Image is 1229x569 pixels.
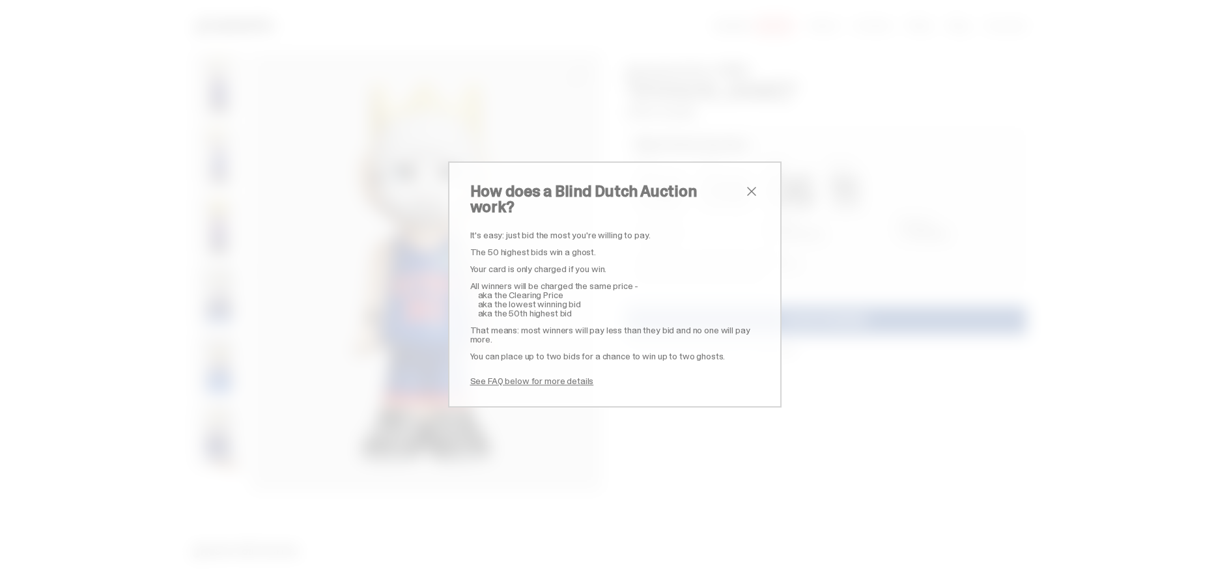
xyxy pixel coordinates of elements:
p: You can place up to two bids for a chance to win up to two ghosts. [470,352,759,361]
a: See FAQ below for more details [470,375,594,387]
button: close [744,184,759,199]
p: That means: most winners will pay less than they bid and no one will pay more. [470,326,759,344]
p: The 50 highest bids win a ghost. [470,247,759,257]
h2: How does a Blind Dutch Auction work? [470,184,744,215]
span: aka the 50th highest bid [478,307,572,319]
p: It's easy: just bid the most you're willing to pay. [470,230,759,240]
span: aka the lowest winning bid [478,298,581,310]
p: All winners will be charged the same price - [470,281,759,290]
p: Your card is only charged if you win. [470,264,759,273]
span: aka the Clearing Price [478,289,563,301]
